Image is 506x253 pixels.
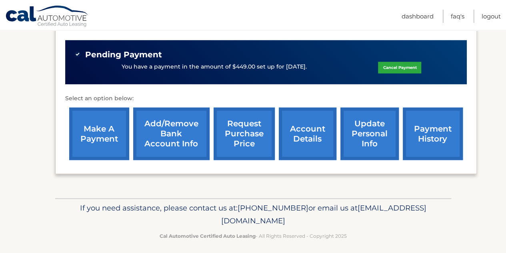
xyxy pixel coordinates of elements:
[160,233,256,239] strong: Cal Automotive Certified Auto Leasing
[279,107,336,160] a: account details
[5,5,89,28] a: Cal Automotive
[65,94,467,103] p: Select an option below:
[378,62,421,73] a: Cancel Payment
[122,63,307,71] p: You have a payment in the amount of $449.00 set up for [DATE].
[214,107,275,160] a: request purchase price
[402,10,434,23] a: Dashboard
[69,107,129,160] a: make a payment
[403,107,463,160] a: payment history
[451,10,464,23] a: FAQ's
[60,202,446,227] p: If you need assistance, please contact us at: or email us at
[133,107,210,160] a: Add/Remove bank account info
[85,50,162,60] span: Pending Payment
[75,51,80,57] img: check-green.svg
[340,107,399,160] a: update personal info
[60,232,446,240] p: - All Rights Reserved - Copyright 2025
[238,203,308,213] span: [PHONE_NUMBER]
[482,10,501,23] a: Logout
[221,203,426,225] span: [EMAIL_ADDRESS][DOMAIN_NAME]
